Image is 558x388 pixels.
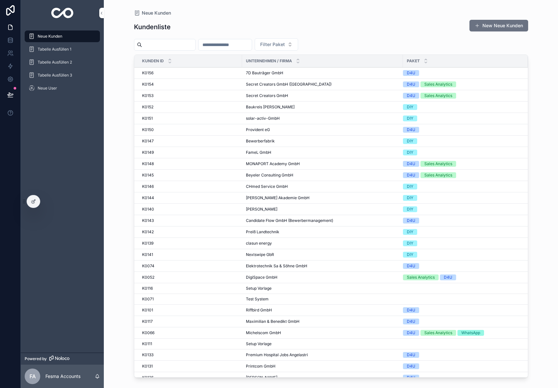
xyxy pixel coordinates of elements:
a: Preiß Landtechnik [246,229,399,235]
a: K0111 [142,341,238,346]
a: Elektrotechnik Sa & Söhne GmbH [246,263,399,269]
div: scrollable content [21,26,104,103]
a: DIY [403,195,520,201]
a: DIY [403,252,520,258]
a: K0143 [142,218,238,223]
a: Setup Vorlage [246,341,399,346]
a: DIY [403,184,520,189]
a: Beyeler Consulting GmbH [246,173,399,178]
div: DIY [407,240,413,246]
a: D4U [403,375,520,381]
a: K0144 [142,195,238,200]
span: solar-activ-GmbH [246,116,280,121]
span: Tabelle Ausfüllen 2 [38,60,72,65]
a: DIY [403,229,520,235]
span: Riffbird GmbH [246,308,272,313]
div: D4U [407,127,415,133]
a: Test System [246,297,399,302]
a: D4U [403,363,520,369]
div: DIY [407,150,413,155]
span: Powered by [25,356,47,361]
span: Provident eG [246,127,270,132]
div: D4U [407,263,415,269]
span: DigiSpace GmbH [246,275,277,280]
a: K0071 [142,297,238,302]
a: K0101 [142,308,238,313]
span: Beyeler Consulting GmbH [246,173,293,178]
span: K0146 [142,184,154,189]
span: Neue Kunden [38,34,62,39]
span: K0149 [142,150,154,155]
div: D4U [407,218,415,224]
div: Sales Analytics [424,93,452,99]
div: DIY [407,138,413,144]
a: Powered by [21,353,104,365]
a: clasun energy [246,241,399,246]
span: FA [30,372,36,380]
a: K0052 [142,275,238,280]
a: Secret Creators GmbH [246,93,399,98]
a: DIY [403,240,520,246]
span: Test System [246,297,269,302]
a: D4U [403,307,520,313]
span: Baukreis [PERSON_NAME] [246,104,295,110]
div: D4U [407,352,415,358]
div: WhatsApp [461,330,480,336]
div: D4U [407,161,415,167]
a: K0066 [142,330,238,335]
div: DIY [407,195,413,201]
div: DIY [407,206,413,212]
div: Sales Analytics [424,330,452,336]
a: K0147 [142,139,238,144]
span: Tabelle Ausfüllen 1 [38,47,71,52]
a: Bewerberfabrik [246,139,399,144]
a: K0152 [142,104,238,110]
button: Select Button [255,38,298,51]
a: Tabelle Ausfüllen 3 [25,69,100,81]
span: MONAPORT Academy GmbH [246,161,300,166]
a: Baukreis [PERSON_NAME] [246,104,399,110]
a: K0126 [142,375,238,380]
img: App logo [51,8,74,18]
a: Setup Vorlage [246,286,399,291]
div: D4U [407,375,415,381]
a: K0156 [142,70,238,76]
a: Maximilian & Benedikt GmbH [246,319,399,324]
span: Unternehmen / Firma [246,58,292,64]
a: MONAPORT Academy GmbH [246,161,399,166]
span: K0116 [142,286,153,291]
span: K0126 [142,375,153,380]
a: D4USales Analytics [403,172,520,178]
span: Premium Hospital Jobs Angelastri [246,352,308,358]
span: K0111 [142,341,152,346]
a: Tabelle Ausfüllen 2 [25,56,100,68]
span: Preiß Landtechnik [246,229,279,235]
a: DIY [403,104,520,110]
span: Secret Creators GmbH ([GEOGRAPHIC_DATA]) [246,82,332,87]
span: Maximilian & Benedikt GmbH [246,319,299,324]
span: K0150 [142,127,154,132]
div: Sales Analytics [424,81,452,87]
a: K0145 [142,173,238,178]
span: Candidate Flow GmbH (Bewerbermanagement) [246,218,333,223]
div: DIY [407,252,413,258]
div: D4U [407,363,415,369]
a: D4USales Analytics [403,81,520,87]
a: Riffbird GmbH [246,308,399,313]
a: K0074 [142,263,238,269]
a: [PERSON_NAME] Akademie GmbH [246,195,399,200]
span: K0052 [142,275,154,280]
a: DIY [403,138,520,144]
span: FameL GmbH [246,150,271,155]
a: Candidate Flow GmbH (Bewerbermanagement) [246,218,399,223]
div: D4U [407,319,415,324]
a: K0150 [142,127,238,132]
span: K0101 [142,308,153,313]
span: Tabelle Ausfüllen 3 [38,73,72,78]
h1: Kundenliste [134,22,171,31]
div: DIY [407,229,413,235]
span: K0148 [142,161,154,166]
span: clasun energy [246,241,272,246]
a: DIY [403,115,520,121]
a: [PERSON_NAME] [246,207,399,212]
